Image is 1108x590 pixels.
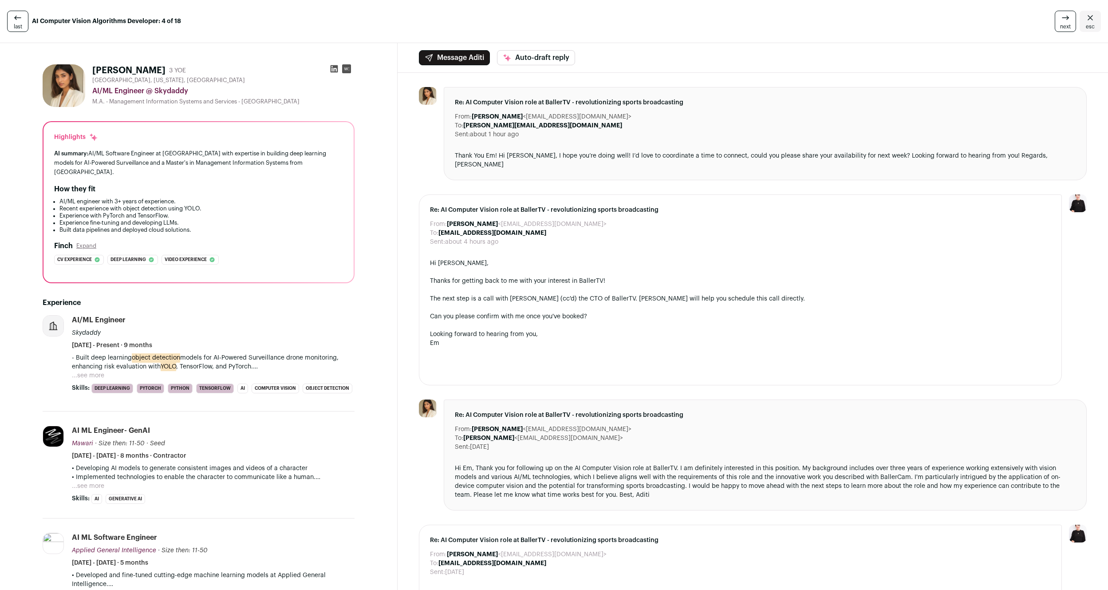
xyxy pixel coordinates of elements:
li: Object Detection [303,384,352,393]
a: Close [1080,11,1101,32]
img: 9240684-medium_jpg [1069,525,1087,542]
span: Video experience [165,255,207,264]
span: Seed [150,440,165,447]
dd: <[EMAIL_ADDRESS][DOMAIN_NAME]> [472,425,631,434]
button: ...see more [72,482,104,491]
li: Recent experience with object detection using YOLO. [59,205,343,212]
span: Re: AI Computer Vision role at BallerTV - revolutionizing sports broadcasting [455,411,1076,420]
h2: Experience [43,297,355,308]
h2: How they fit [54,184,95,194]
b: [PERSON_NAME] [463,435,514,441]
span: Mawari [72,440,93,447]
span: Em [430,340,439,346]
span: [DATE] - [DATE] · 8 months · Contractor [72,451,186,460]
dd: <[EMAIL_ADDRESS][DOMAIN_NAME]> [463,434,623,443]
img: 93e04c533083c14f6a4a53d6a168dc578c5ae239b34dfbee8c387a65911f7765.jpg [43,64,85,107]
li: AI/ML engineer with 3+ years of experience. [59,198,343,205]
div: AI/ML Engineer @ Skydaddy [92,86,355,96]
dd: [DATE] [445,568,464,577]
b: [PERSON_NAME][EMAIL_ADDRESS][DOMAIN_NAME] [463,123,622,129]
img: 93e04c533083c14f6a4a53d6a168dc578c5ae239b34dfbee8c387a65911f7765.jpg [419,87,437,105]
p: • Implemented technologies to enable the character to communicate like a human. [72,473,355,482]
button: ...see more [72,371,104,380]
div: Hi Em, Thank you for following up on the AI Computer Vision role at BallerTV. I am definitely int... [455,464,1076,499]
span: esc [1086,23,1095,30]
span: Applied General Intelligence [72,547,156,554]
span: next [1060,23,1071,30]
img: 9240684-medium_jpg [1069,194,1087,212]
dt: From: [430,220,447,229]
button: Auto-draft reply [497,50,575,65]
button: Expand [76,242,96,249]
div: Thank You Em! Hi [PERSON_NAME], I hope you’re doing well! I’d love to coordinate a time to connec... [455,151,1076,169]
dt: Sent: [430,568,445,577]
dd: <[EMAIL_ADDRESS][DOMAIN_NAME]> [447,220,607,229]
span: · [146,439,148,448]
li: Experience with PyTorch and TensorFlow. [59,212,343,219]
span: [DATE] - Present · 9 months [72,341,152,350]
div: M.A. - Management Information Systems and Services - [GEOGRAPHIC_DATA] [92,98,355,105]
span: Can you please confirm with me once you've booked? [430,313,587,320]
li: AI [237,384,248,393]
span: Skydaddy [72,330,101,336]
span: Deep learning [110,255,146,264]
li: Deep Learning [91,384,133,393]
div: Highlights [54,133,98,142]
dd: about 1 hour ago [470,130,519,139]
div: AI ML Software Engineer [72,533,157,542]
dt: To: [430,559,438,568]
b: [EMAIL_ADDRESS][DOMAIN_NAME] [438,230,546,236]
dd: about 4 hours ago [445,238,498,246]
span: AI summary: [54,150,88,156]
div: AI/ML Software Engineer at [GEOGRAPHIC_DATA] with expertise in building deep learning models for ... [54,149,343,177]
button: Message Aditi [419,50,490,65]
li: Experience fine-tuning and developing LLMs. [59,219,343,226]
b: [PERSON_NAME] [472,114,523,120]
li: TensorFlow [196,384,234,393]
li: Generative AI [106,494,145,504]
img: company-logo-placeholder-414d4e2ec0e2ddebbe968bf319fdfe5acfe0c9b87f798d344e800bc9a89632a0.png [43,316,63,336]
li: PyTorch [137,384,164,393]
img: 93e04c533083c14f6a4a53d6a168dc578c5ae239b34dfbee8c387a65911f7765.jpg [419,400,437,417]
span: Hi [PERSON_NAME], [430,260,489,266]
b: [PERSON_NAME] [472,426,523,432]
dt: From: [455,425,472,434]
b: [EMAIL_ADDRESS][DOMAIN_NAME] [438,560,546,566]
li: Built data pipelines and deployed cloud solutions. [59,226,343,234]
span: Re: AI Computer Vision role at BallerTV - revolutionizing sports broadcasting [455,98,1076,107]
h1: [PERSON_NAME] [92,64,166,77]
span: Skills: [72,494,90,503]
dt: From: [430,550,447,559]
b: [PERSON_NAME] [447,221,498,227]
span: Re: AI Computer Vision role at BallerTV - revolutionizing sports broadcasting [430,536,1051,545]
dt: Sent: [455,130,470,139]
span: [GEOGRAPHIC_DATA], [US_STATE], [GEOGRAPHIC_DATA] [92,77,245,84]
li: Computer Vision [252,384,299,393]
img: 9b922a826fc1f24d1155d59fd302791ff5d97e3041839c64feacce2fd9cf3d0e [43,533,63,554]
p: - Built deep learning models for AI-Powered Surveillance drone monitoring, enhancing risk evaluat... [72,353,355,371]
span: Thanks for getting back to me with your interest in BallerTV! [430,278,605,284]
div: 3 YOE [169,66,186,75]
dt: Sent: [455,443,470,451]
span: Skills: [72,384,90,392]
img: 2bdba206db339fc0f06157d141f989b56a5ee558df41634e4b9ba0d83c829439.jpg [43,426,63,447]
dd: <[EMAIL_ADDRESS][DOMAIN_NAME]> [447,550,607,559]
strong: AI Computer Vision Algorithms Developer: 4 of 18 [32,17,181,26]
dd: [DATE] [470,443,489,451]
div: AI ML Engineer- GenAI [72,426,150,436]
dt: To: [455,121,463,130]
span: last [14,23,22,30]
h2: Finch [54,241,73,251]
dt: To: [455,434,463,443]
mark: object detection [132,353,180,363]
span: [DATE] - [DATE] · 5 months [72,558,148,567]
dt: To: [430,229,438,238]
p: • Developed and fine-tuned cutting-edge machine learning models at Applied General Intelligence. [72,571,355,589]
dt: From: [455,112,472,121]
dt: Sent: [430,238,445,246]
span: Cv experience [57,255,92,264]
a: next [1055,11,1076,32]
a: last [7,11,28,32]
b: [PERSON_NAME] [447,551,498,558]
li: AI [91,494,102,504]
